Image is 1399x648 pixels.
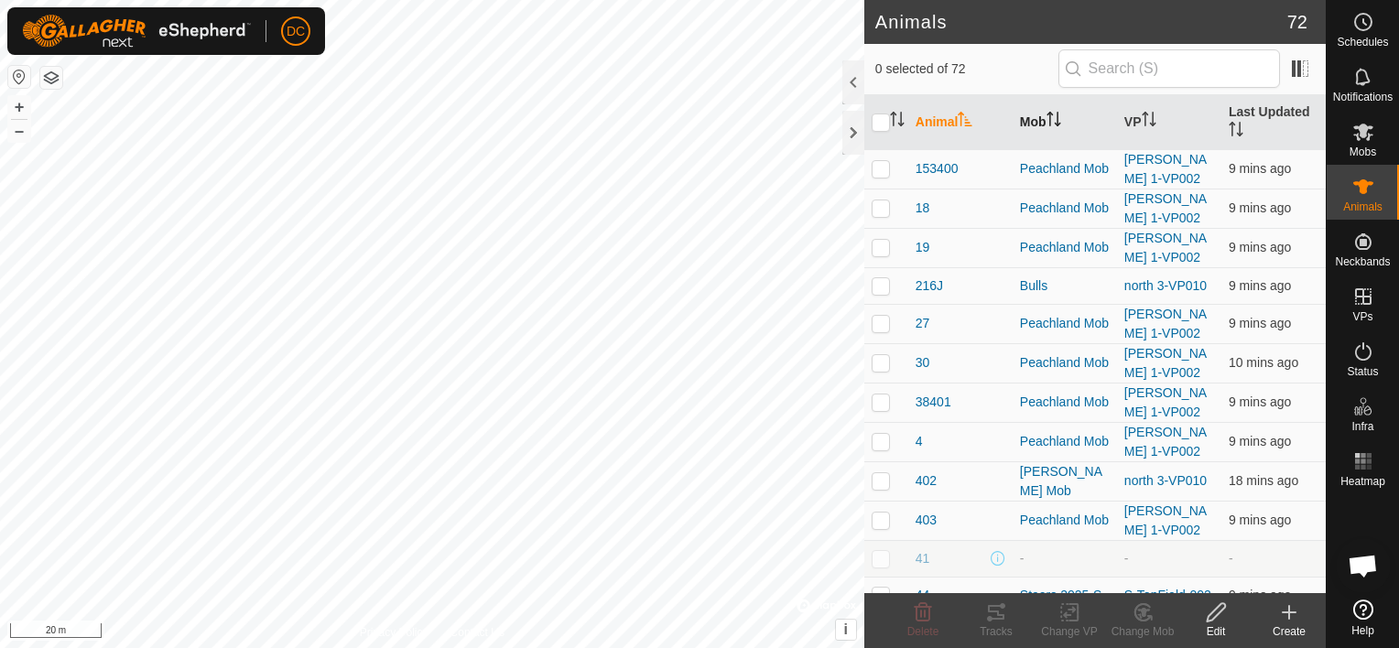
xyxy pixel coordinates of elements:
span: Help [1351,625,1374,636]
span: 31 Aug 2025, 7:05 am [1229,278,1291,293]
a: S-TopField-002 [1124,588,1211,602]
span: Delete [907,625,939,638]
span: 19 [916,238,930,257]
span: 0 selected of 72 [875,59,1058,79]
span: 31 Aug 2025, 7:05 am [1229,394,1291,409]
span: 44 [916,586,930,605]
a: Contact Us [450,624,504,641]
p-sorticon: Activate to sort [890,114,905,129]
div: Peachland Mob [1020,511,1110,530]
div: Peachland Mob [1020,432,1110,451]
span: 31 Aug 2025, 7:05 am [1229,513,1291,527]
span: Mobs [1350,146,1376,157]
p-sorticon: Activate to sort [1047,114,1061,129]
span: DC [287,22,305,41]
div: Peachland Mob [1020,353,1110,373]
span: Notifications [1333,92,1393,103]
div: Peachland Mob [1020,393,1110,412]
span: 31 Aug 2025, 7:05 am [1229,316,1291,330]
span: 72 [1287,8,1307,36]
span: 31 Aug 2025, 7:05 am [1229,161,1291,176]
a: Help [1327,592,1399,643]
div: Peachland Mob [1020,159,1110,178]
a: [PERSON_NAME] 1-VP002 [1124,425,1207,459]
span: 31 Aug 2025, 7:04 am [1229,588,1291,602]
div: Change Mob [1106,623,1179,640]
a: Open chat [1336,538,1391,593]
span: Animals [1343,201,1383,212]
button: Reset Map [8,66,30,88]
a: Privacy Policy [360,624,428,641]
span: - [1229,551,1233,566]
p-sorticon: Activate to sort [1229,124,1243,139]
span: 31 Aug 2025, 7:05 am [1229,434,1291,448]
div: Edit [1179,623,1253,640]
button: Map Layers [40,67,62,89]
a: [PERSON_NAME] 1-VP002 [1124,346,1207,380]
th: Mob [1013,95,1117,150]
th: Last Updated [1221,95,1326,150]
div: Bulls [1020,276,1110,296]
a: [PERSON_NAME] 1-VP002 [1124,152,1207,186]
span: 216J [916,276,943,296]
span: 38401 [916,393,951,412]
a: [PERSON_NAME] 1-VP002 [1124,191,1207,225]
span: 402 [916,471,937,491]
span: 27 [916,314,930,333]
span: 4 [916,432,923,451]
span: 31 Aug 2025, 7:05 am [1229,200,1291,215]
span: 31 Aug 2025, 6:55 am [1229,473,1298,488]
span: Schedules [1337,37,1388,48]
th: VP [1117,95,1221,150]
div: [PERSON_NAME] Mob [1020,462,1110,501]
div: Peachland Mob [1020,314,1110,333]
img: Gallagher Logo [22,15,251,48]
span: 403 [916,511,937,530]
span: Heatmap [1340,476,1385,487]
h2: Animals [875,11,1287,33]
div: Peachland Mob [1020,238,1110,257]
a: [PERSON_NAME] 1-VP002 [1124,231,1207,265]
input: Search (S) [1058,49,1280,88]
a: [PERSON_NAME] 1-VP002 [1124,307,1207,340]
span: Status [1347,366,1378,377]
div: Create [1253,623,1326,640]
span: 153400 [916,159,959,178]
span: Neckbands [1335,256,1390,267]
a: north 3-VP010 [1124,473,1207,488]
div: - [1020,549,1110,568]
button: – [8,120,30,142]
button: i [836,620,856,640]
a: north 3-VP010 [1124,278,1207,293]
span: i [844,621,848,637]
div: Tracks [960,623,1033,640]
span: 18 [916,199,930,218]
span: VPs [1352,311,1372,322]
div: Change VP [1033,623,1106,640]
span: 30 [916,353,930,373]
p-sorticon: Activate to sort [1142,114,1156,129]
span: Infra [1351,421,1373,432]
p-sorticon: Activate to sort [958,114,972,129]
button: + [8,96,30,118]
th: Animal [908,95,1013,150]
app-display-virtual-paddock-transition: - [1124,551,1129,566]
span: 31 Aug 2025, 7:03 am [1229,355,1298,370]
span: 31 Aug 2025, 7:05 am [1229,240,1291,254]
a: [PERSON_NAME] 1-VP002 [1124,503,1207,537]
div: Steers 2025-S [1020,586,1110,605]
span: 41 [916,549,930,568]
div: Peachland Mob [1020,199,1110,218]
a: [PERSON_NAME] 1-VP002 [1124,385,1207,419]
